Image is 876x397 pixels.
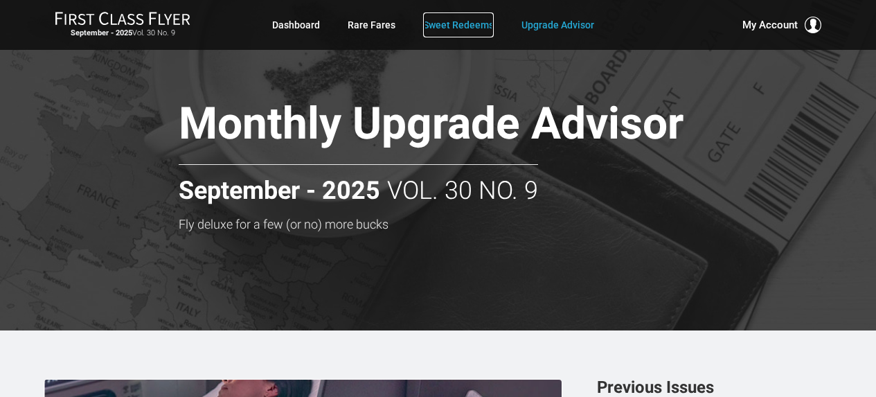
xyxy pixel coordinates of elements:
strong: September - 2025 [179,177,380,205]
button: My Account [742,17,821,33]
a: Upgrade Advisor [521,12,594,37]
h2: Vol. 30 No. 9 [179,164,538,205]
h3: Previous Issues [597,379,832,396]
h3: Fly deluxe for a few (or no) more bucks [179,218,765,231]
strong: September - 2025 [71,28,132,37]
h1: Monthly Upgrade Advisor [179,100,765,153]
a: Sweet Redeems [423,12,494,37]
img: First Class Flyer [55,11,190,26]
a: Rare Fares [348,12,395,37]
small: Vol. 30 No. 9 [55,28,190,38]
a: Dashboard [272,12,320,37]
span: My Account [742,17,798,33]
a: First Class FlyerSeptember - 2025Vol. 30 No. 9 [55,11,190,39]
